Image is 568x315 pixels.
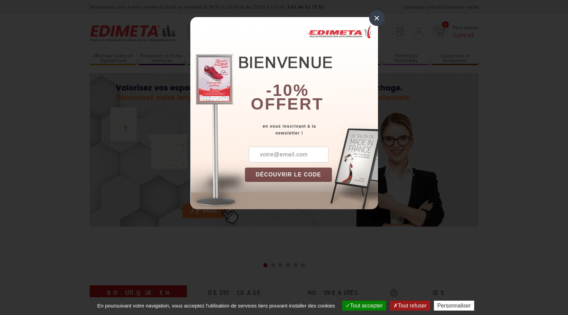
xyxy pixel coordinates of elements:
[94,303,338,309] span: En poursuivant votre navigation, vous acceptez l'utilisation de services tiers pouvant installer ...
[249,147,329,162] input: votre@email.com
[245,168,332,182] button: DÉCOUVRIR LE CODE
[369,10,385,26] div: ×
[251,95,324,113] font: offert
[342,301,386,311] button: Tout accepter
[390,301,430,311] button: Tout refuser
[434,301,474,311] button: Personnaliser (fenêtre modale)
[266,81,309,99] b: -10%
[245,123,378,137] div: en vous inscrivant à la newsletter !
